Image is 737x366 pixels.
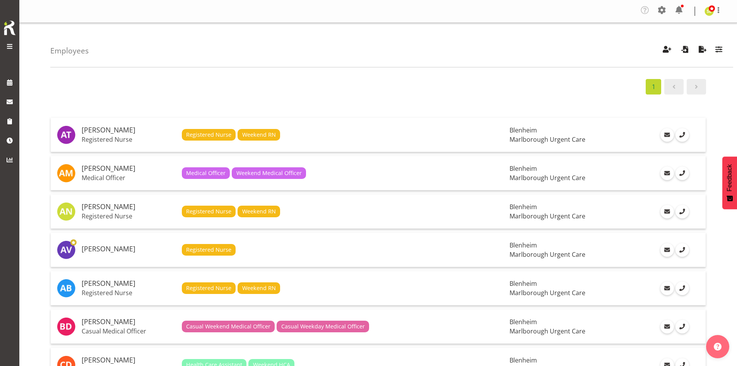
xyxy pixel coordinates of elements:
[675,320,689,333] a: Call Employee
[510,212,585,220] span: Marlborough Urgent Care
[82,165,176,172] h5: [PERSON_NAME]
[82,203,176,211] h5: [PERSON_NAME]
[677,42,693,59] button: Import Employees
[236,169,302,177] span: Weekend Medical Officer
[510,174,585,182] span: Marlborough Urgent Care
[675,243,689,257] a: Call Employee
[281,322,365,331] span: Casual Weekday Medical Officer
[660,243,674,257] a: Email Employee
[660,167,674,180] a: Email Employee
[711,42,727,59] button: Filter Employees
[82,126,176,134] h5: [PERSON_NAME]
[510,356,537,364] span: Blenheim
[57,241,75,259] img: amber-venning-slater11903.jpg
[510,126,537,134] span: Blenheim
[722,156,737,209] button: Feedback - Show survey
[186,246,231,254] span: Registered Nurse
[57,202,75,221] img: alysia-newman-woods11835.jpg
[57,279,75,297] img: andrew-brooks11834.jpg
[510,327,585,335] span: Marlborough Urgent Care
[510,279,537,288] span: Blenheim
[82,245,176,253] h5: [PERSON_NAME]
[186,169,226,177] span: Medical Officer
[660,282,674,295] a: Email Employee
[82,327,176,335] p: Casual Medical Officer
[510,289,585,297] span: Marlborough Urgent Care
[50,46,89,55] h4: Employees
[687,79,706,95] a: Page 2.
[82,356,176,364] h5: [PERSON_NAME]
[186,207,231,216] span: Registered Nurse
[660,205,674,218] a: Email Employee
[694,42,711,59] button: Export Employees
[82,136,176,143] p: Registered Nurse
[675,282,689,295] a: Call Employee
[2,19,17,36] img: Rosterit icon logo
[242,284,276,292] span: Weekend RN
[664,79,684,95] a: Page 0.
[82,212,176,220] p: Registered Nurse
[660,320,674,333] a: Email Employee
[57,164,75,182] img: alexandra-madigan11823.jpg
[510,241,537,249] span: Blenheim
[510,164,537,173] span: Blenheim
[82,174,176,182] p: Medical Officer
[659,42,675,59] button: Create Employees
[675,205,689,218] a: Call Employee
[82,318,176,326] h5: [PERSON_NAME]
[186,322,270,331] span: Casual Weekend Medical Officer
[82,289,176,297] p: Registered Nurse
[510,250,585,259] span: Marlborough Urgent Care
[714,343,722,351] img: help-xxl-2.png
[186,284,231,292] span: Registered Nurse
[705,7,714,16] img: sarah-edwards11800.jpg
[57,125,75,144] img: agnes-tyson11836.jpg
[726,164,733,191] span: Feedback
[57,317,75,336] img: beata-danielek11843.jpg
[82,280,176,287] h5: [PERSON_NAME]
[675,128,689,142] a: Call Employee
[242,131,276,139] span: Weekend RN
[510,318,537,326] span: Blenheim
[510,135,585,144] span: Marlborough Urgent Care
[242,207,276,216] span: Weekend RN
[675,167,689,180] a: Call Employee
[510,203,537,211] span: Blenheim
[660,128,674,142] a: Email Employee
[186,131,231,139] span: Registered Nurse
